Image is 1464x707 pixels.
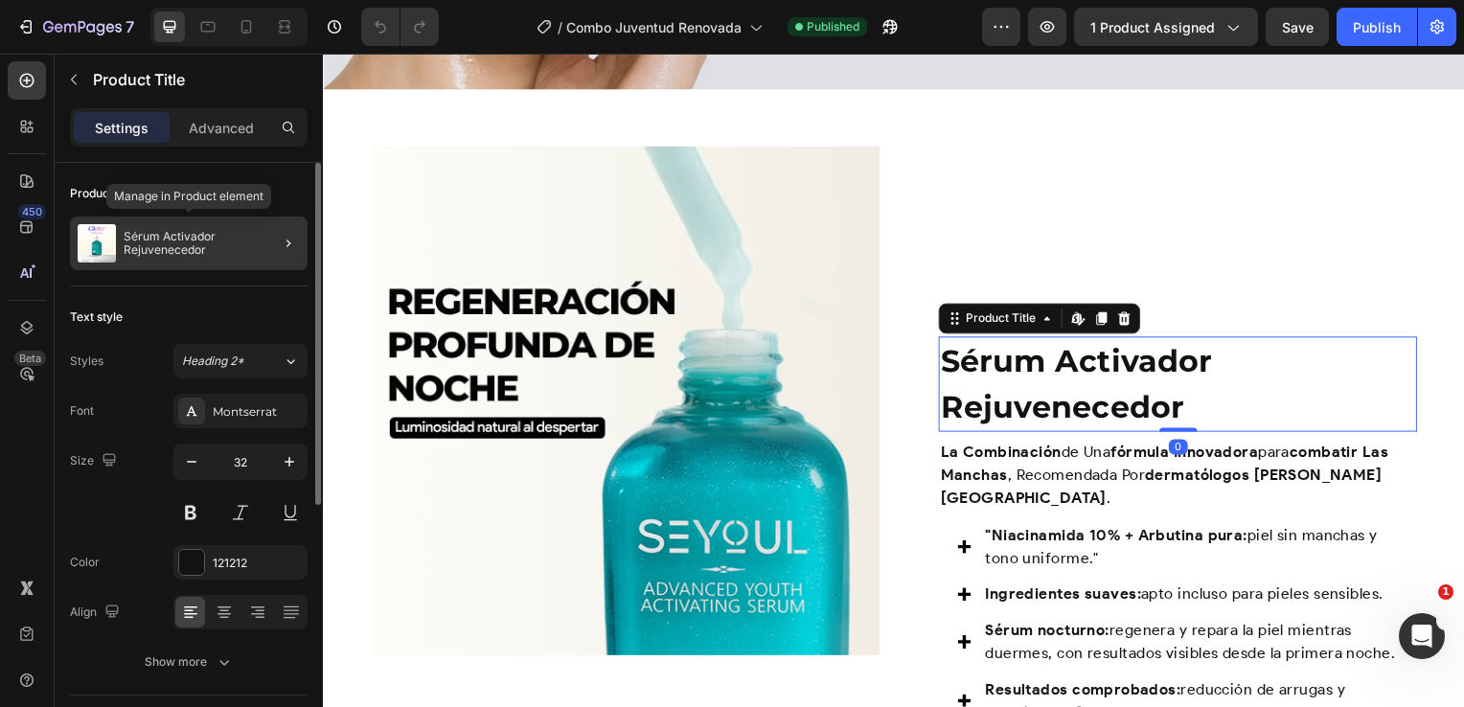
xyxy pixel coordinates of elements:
[14,351,46,366] div: Beta
[18,204,46,219] div: 450
[667,570,1080,616] p: regenera y repara la piel mientras duermes, con resultados visibles desde la primera noche.
[323,54,1464,707] iframe: Design area
[145,652,234,672] div: Show more
[189,118,254,138] p: Advanced
[1337,8,1417,46] button: Publish
[124,230,300,257] p: Sérum Activador Rejuvenecedor
[667,474,1080,520] p: piel sin manchas y tono uniforme."
[70,600,124,626] div: Align
[622,393,1073,434] strong: combatir las manchas
[182,353,244,370] span: Heading 2*
[70,645,308,679] button: Show more
[1353,17,1401,37] div: Publish
[70,554,100,571] div: Color
[1399,613,1445,659] iframe: Intercom live chat
[793,393,942,411] strong: fórmula innovadora
[8,8,143,46] button: 7
[1282,19,1314,35] span: Save
[70,353,103,370] div: Styles
[558,17,562,37] span: /
[213,403,303,421] div: Montserrat
[361,8,439,46] div: Undo/Redo
[644,259,721,276] div: Product Title
[173,344,308,378] button: Heading 2*
[667,572,792,590] strong: Sérum nocturno:
[667,536,824,554] strong: Ingredientes suaves:
[667,629,1080,675] p: reducción de arrugas y manchas en 8 semanas.
[78,224,116,262] img: product feature img
[93,68,300,91] p: Product Title
[667,534,1080,557] p: apto incluso para pieles sensibles.
[566,17,742,37] span: Combo Juventud Renovada
[95,118,149,138] p: Settings
[1074,8,1258,46] button: 1 product assigned
[126,15,134,38] p: 7
[622,393,743,411] strong: la combinación
[852,389,871,404] div: 0
[622,416,1066,457] strong: dermatólogos [PERSON_NAME][GEOGRAPHIC_DATA]
[70,448,121,474] div: Size
[1090,17,1215,37] span: 1 product assigned
[70,308,123,326] div: Text style
[807,18,859,35] span: Published
[70,185,153,202] div: Product source
[622,391,1100,460] p: de una para , recomendada por .
[667,631,864,650] strong: Resultados comprobados:
[1438,584,1453,600] span: 1
[213,555,303,572] div: 121212
[1266,8,1329,46] button: Save
[70,402,94,420] div: Font
[667,476,931,494] strong: "Niacinamida 10% + Arbutina pura:
[620,285,1102,381] h1: Sérum Activador Rejuvenecedor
